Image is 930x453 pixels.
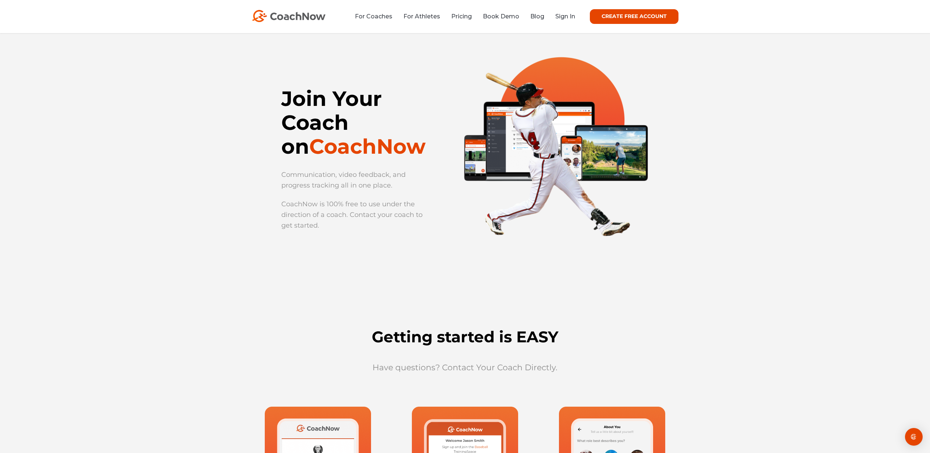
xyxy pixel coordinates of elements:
[441,20,671,250] img: CoachNow for Athletes
[355,13,392,20] a: For Coaches
[281,199,430,231] p: CoachNow is 100% free to use under the direction of a coach. Contact your coach to get started.
[245,328,686,347] h2: Getting started is EASY
[309,134,425,159] span: CoachNow
[483,13,519,20] a: Book Demo
[403,13,440,20] a: For Athletes
[252,10,325,22] img: CoachNow Logo
[530,13,544,20] a: Blog
[281,87,435,158] h1: Join Your Coach on
[905,428,923,446] div: Open Intercom Messenger
[555,13,575,20] a: Sign In
[451,13,472,20] a: Pricing
[281,170,430,191] p: Communication, video feedback, and progress tracking all in one place.
[590,9,678,24] a: CREATE FREE ACCOUNT
[245,361,686,374] p: Have questions? Contact Your Coach Directly.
